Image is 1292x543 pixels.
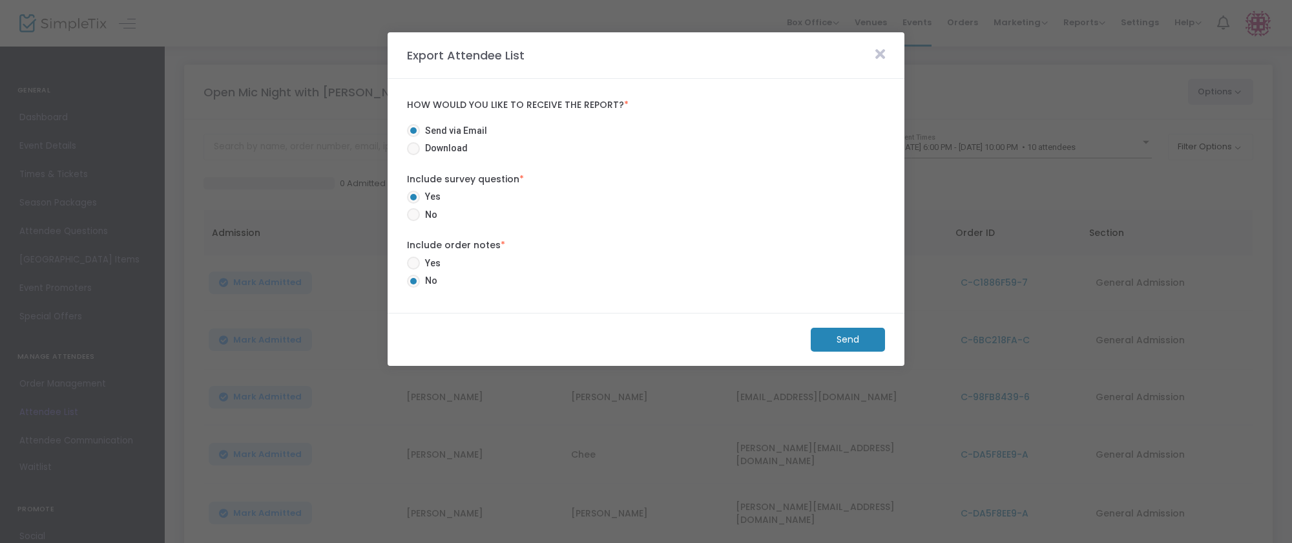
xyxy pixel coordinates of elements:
[420,190,441,204] span: Yes
[388,32,904,79] m-panel-header: Export Attendee List
[420,257,441,270] span: Yes
[407,100,885,111] label: How would you like to receive the report?
[420,274,437,288] span: No
[420,124,487,138] span: Send via Email
[811,328,885,352] m-button: Send
[420,208,437,222] span: No
[407,239,885,252] label: Include order notes
[401,47,531,64] m-panel-title: Export Attendee List
[407,173,885,186] label: Include survey question
[420,142,468,155] span: Download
